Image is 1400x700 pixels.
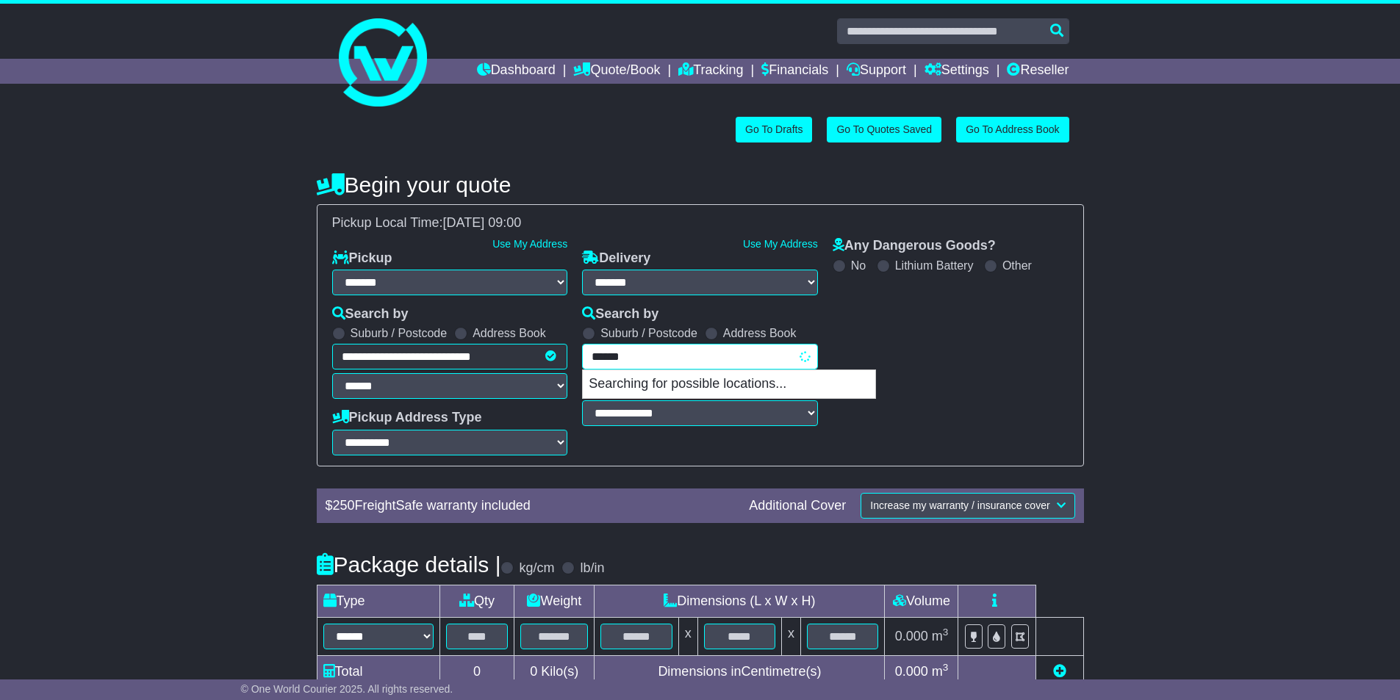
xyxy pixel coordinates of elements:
label: Delivery [582,250,650,267]
span: [DATE] 09:00 [443,215,522,230]
label: Suburb / Postcode [351,326,448,340]
td: Dimensions in Centimetre(s) [595,655,885,688]
label: Lithium Battery [895,259,974,273]
h4: Begin your quote [317,173,1084,197]
div: Additional Cover [742,498,853,514]
a: Go To Address Book [956,117,1069,142]
span: m [932,629,949,643]
span: 250 [333,498,355,513]
td: x [678,617,697,655]
label: Any Dangerous Goods? [833,238,996,254]
td: Type [317,585,439,617]
span: m [932,664,949,679]
sup: 3 [943,662,949,673]
a: Reseller [1007,59,1069,84]
a: Add new item [1053,664,1066,679]
p: Searching for possible locations... [583,370,875,398]
span: 0.000 [895,629,928,643]
a: Dashboard [477,59,556,84]
a: Quote/Book [573,59,660,84]
label: lb/in [580,560,604,577]
td: Dimensions (L x W x H) [595,585,885,617]
label: Pickup [332,250,392,267]
td: Weight [514,585,595,617]
label: Other [1002,259,1032,273]
a: Use My Address [743,238,818,250]
span: 0 [530,664,537,679]
span: 0.000 [895,664,928,679]
sup: 3 [943,627,949,638]
label: Search by [332,306,409,322]
td: x [782,617,801,655]
div: $ FreightSafe warranty included [318,498,742,514]
label: kg/cm [519,560,554,577]
td: Qty [439,585,514,617]
button: Increase my warranty / insurance cover [861,493,1074,519]
span: © One World Courier 2025. All rights reserved. [241,683,453,695]
td: 0 [439,655,514,688]
td: Volume [885,585,958,617]
label: Suburb / Postcode [600,326,697,340]
h4: Package details | [317,552,501,577]
div: Pickup Local Time: [325,215,1076,231]
label: Address Book [473,326,546,340]
a: Settings [925,59,989,84]
label: Search by [582,306,658,322]
a: Financials [761,59,828,84]
a: Go To Drafts [736,117,812,142]
span: Increase my warranty / insurance cover [870,499,1049,511]
a: Support [847,59,906,84]
a: Tracking [678,59,743,84]
a: Go To Quotes Saved [827,117,941,142]
td: Total [317,655,439,688]
a: Use My Address [492,238,567,250]
td: Kilo(s) [514,655,595,688]
label: Address Book [723,326,797,340]
label: Pickup Address Type [332,410,482,426]
label: No [851,259,866,273]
